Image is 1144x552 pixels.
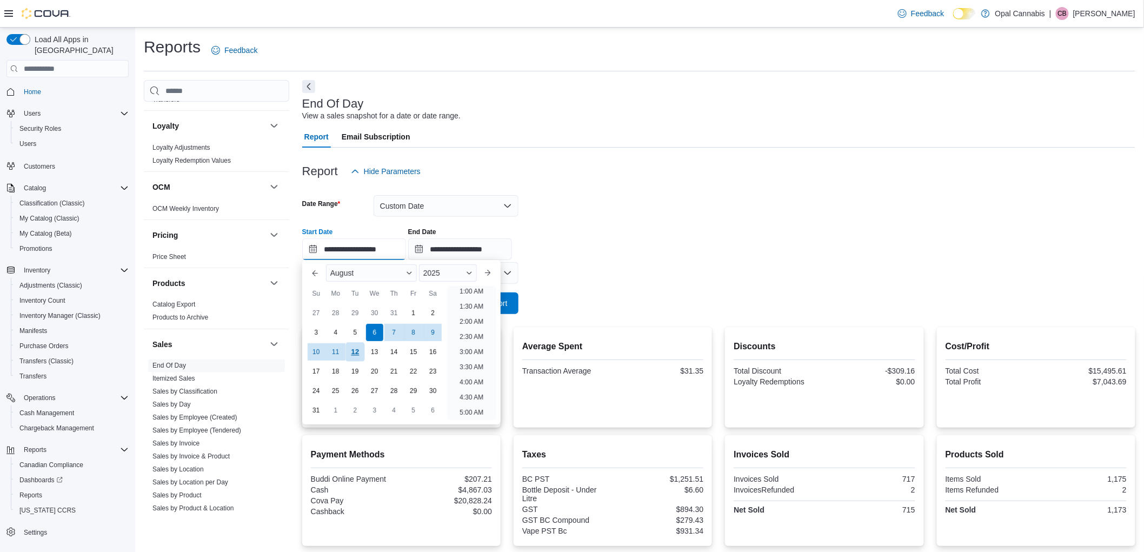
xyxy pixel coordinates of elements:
[734,448,915,461] h2: Invoices Sold
[152,301,195,309] a: Catalog Export
[15,242,57,255] a: Promotions
[19,391,129,404] span: Operations
[152,278,265,289] button: Products
[734,340,915,353] h2: Discounts
[308,285,325,302] div: Su
[22,8,70,19] img: Cova
[366,363,383,380] div: day-20
[19,85,129,98] span: Home
[15,489,129,502] span: Reports
[455,300,488,313] li: 1:30 AM
[15,324,129,337] span: Manifests
[366,402,383,419] div: day-3
[311,448,492,461] h2: Payment Methods
[408,228,436,236] label: End Date
[455,391,488,404] li: 4:30 AM
[11,241,133,256] button: Promotions
[15,227,76,240] a: My Catalog (Beta)
[327,324,344,341] div: day-4
[1056,7,1069,20] div: Colton Bourque
[455,315,488,328] li: 2:00 AM
[345,342,364,361] div: day-12
[734,475,822,483] div: Invoices Sold
[152,121,265,131] button: Loyalty
[19,443,51,456] button: Reports
[19,199,85,208] span: Classification (Classic)
[946,377,1034,386] div: Total Profit
[19,281,82,290] span: Adjustments (Classic)
[455,285,488,298] li: 1:00 AM
[268,338,281,351] button: Sales
[224,45,257,56] span: Feedback
[19,526,51,539] a: Settings
[15,422,129,435] span: Chargeback Management
[308,304,325,322] div: day-27
[15,340,73,353] a: Purchase Orders
[19,107,45,120] button: Users
[152,388,217,396] span: Sales by Classification
[152,314,208,322] a: Products to Archive
[19,182,129,195] span: Catalog
[15,197,89,210] a: Classification (Classic)
[11,503,133,518] button: [US_STATE] CCRS
[19,107,129,120] span: Users
[307,303,443,420] div: August, 2025
[15,197,129,210] span: Classification (Classic)
[327,304,344,322] div: day-28
[11,278,133,293] button: Adjustments (Classic)
[19,264,129,277] span: Inventory
[424,343,442,361] div: day-16
[152,253,186,261] a: Price Sheet
[327,285,344,302] div: Mo
[15,407,78,420] a: Cash Management
[152,414,237,422] a: Sales by Employee (Created)
[385,285,403,302] div: Th
[11,354,133,369] button: Transfers (Classic)
[302,228,333,236] label: Start Date
[152,314,208,322] span: Products to Archive
[302,80,315,93] button: Next
[953,8,976,19] input: Dark Mode
[11,405,133,421] button: Cash Management
[419,264,477,282] div: Button. Open the year selector. 2025 is currently selected.
[522,475,611,483] div: BC PST
[385,382,403,400] div: day-28
[1073,7,1135,20] p: [PERSON_NAME]
[423,269,440,277] span: 2025
[268,119,281,132] button: Loyalty
[15,122,129,135] span: Security Roles
[19,214,79,223] span: My Catalog (Classic)
[19,124,61,133] span: Security Roles
[152,157,231,164] a: Loyalty Redemption Values
[11,488,133,503] button: Reports
[1058,7,1067,20] span: CB
[827,486,915,494] div: 2
[152,156,231,165] span: Loyalty Redemption Values
[342,126,410,148] span: Email Subscription
[152,230,178,241] h3: Pricing
[24,445,46,454] span: Reports
[15,309,105,322] a: Inventory Manager (Classic)
[19,391,60,404] button: Operations
[19,491,42,500] span: Reports
[15,355,129,368] span: Transfers (Classic)
[447,286,496,420] ul: Time
[403,486,492,494] div: $4,867.03
[366,382,383,400] div: day-27
[347,324,364,341] div: day-5
[2,442,133,457] button: Reports
[15,340,129,353] span: Purchase Orders
[11,196,133,211] button: Classification (Classic)
[19,476,63,484] span: Dashboards
[347,285,364,302] div: Tu
[15,122,65,135] a: Security Roles
[15,309,129,322] span: Inventory Manager (Classic)
[615,486,704,494] div: $6.60
[15,279,87,292] a: Adjustments (Classic)
[734,486,822,494] div: InvoicesRefunded
[308,402,325,419] div: day-31
[19,327,47,335] span: Manifests
[455,361,488,374] li: 3:30 AM
[311,475,400,483] div: Buddi Online Payment
[734,506,764,514] strong: Net Sold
